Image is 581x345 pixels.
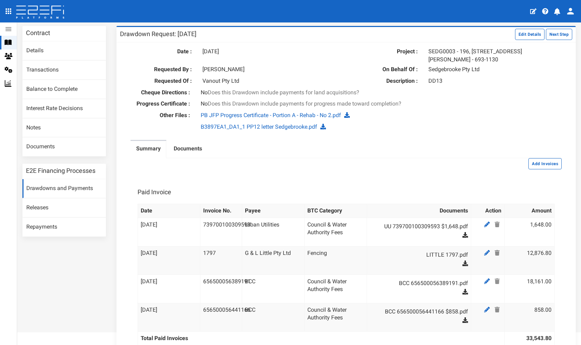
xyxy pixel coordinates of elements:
div: SEDG0003 - 196, [STREET_ADDRESS][PERSON_NAME] - 693-1130 [423,48,567,64]
label: Requested By : [125,66,197,74]
a: B3897EA1_DA1_1 PP12 letter Sedgebrooke.pdf [201,123,317,130]
label: Documents [174,145,202,153]
button: Next Step [546,29,572,40]
h3: Contract [26,30,50,36]
a: Notes [22,119,106,137]
a: PB JFP Progress Certificate - Portion A - Rehab - No 2.pdf [201,112,341,119]
td: 739700100309593 [200,218,242,246]
a: Add Invoices [528,160,562,167]
label: On Behalf Of : [351,66,423,74]
th: BTC Category [305,204,367,218]
a: Delete Payee [493,277,501,286]
h3: Drawdown Request: [DATE] [120,31,196,37]
a: BCC 656500056441166 $858.pdf [377,306,468,317]
div: Vanout Pty Ltd [197,77,341,85]
a: BCC 656500056389191.pdf [377,278,468,289]
a: Drawdowns and Payments [22,179,106,198]
th: Invoice No. [200,204,242,218]
div: [PERSON_NAME] [197,66,341,74]
a: UU 739700100309593 $1,648.pdf [377,221,468,232]
label: Progress Certificate : [120,100,195,108]
span: Does this Drawdown include payments for progress made toward completion? [208,100,401,107]
div: No [195,100,497,108]
td: Fencing [305,246,367,275]
td: 12,876.80 [505,246,555,275]
a: Documents [22,137,106,156]
label: Summary [136,145,161,153]
span: Does this Drawdown include payments for land acquisitions? [208,89,359,96]
div: No [195,89,497,97]
label: Description : [351,77,423,85]
td: 656500056441166 [200,303,242,331]
div: Sedgebrooke Pty Ltd [423,66,567,74]
label: Cheque Directions : [120,89,195,97]
h3: E2E Financing Processes [26,168,95,174]
div: [DATE] [197,48,341,56]
th: Amount [505,204,555,218]
td: Council & Water Authority Fees [305,275,367,303]
label: Date : [125,48,197,56]
a: Edit Details [515,31,546,37]
td: 858.00 [505,303,555,331]
td: BCC [242,303,304,331]
td: [DATE] [138,218,200,246]
td: Council & Water Authority Fees [305,218,367,246]
a: Interest Rate Decisions [22,99,106,118]
button: Add Invoices [528,158,562,169]
th: Documents [367,204,471,218]
a: Delete Payee [493,249,501,257]
a: Transactions [22,61,106,80]
a: Documents [168,141,208,158]
td: 656500056389191 [200,275,242,303]
td: G & L Little Pty Ltd [242,246,304,275]
td: Urban Utilities [242,218,304,246]
td: [DATE] [138,246,200,275]
a: Repayments [22,218,106,237]
a: Releases [22,198,106,217]
th: Action [471,204,505,218]
a: Details [22,41,106,60]
td: 18,161.00 [505,275,555,303]
label: Project : [351,48,423,56]
button: Edit Details [515,29,545,40]
div: DD13 [423,77,567,85]
a: LITTLE 1797.pdf [377,249,468,261]
a: Delete Payee [493,305,501,314]
label: Requested Of : [125,77,197,85]
td: [DATE] [138,275,200,303]
td: BCC [242,275,304,303]
a: Summary [131,141,166,158]
td: Council & Water Authority Fees [305,303,367,331]
td: 1797 [200,246,242,275]
a: Next Step [546,31,572,37]
a: Delete Payee [493,220,501,229]
th: Payee [242,204,304,218]
a: Balance to Complete [22,80,106,99]
td: 1,648.00 [505,218,555,246]
h3: Paid Invoice [138,189,171,195]
label: Other Files : [120,111,195,120]
th: Date [138,204,200,218]
td: [DATE] [138,303,200,331]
